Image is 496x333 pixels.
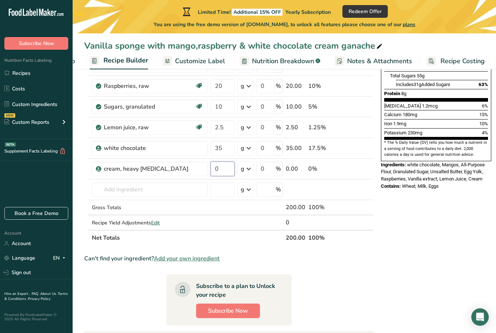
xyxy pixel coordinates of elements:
div: 5% [308,102,339,111]
div: Subscribe to a plan to Unlock your recipe [196,282,277,299]
div: 20.00 [286,82,305,90]
span: Recipe Costing [440,56,485,66]
th: 200.00 [284,230,307,245]
div: 0.00 [286,165,305,173]
div: Powered By FoodLabelMaker © 2025 All Rights Reserved [4,313,68,321]
a: FAQ . [32,291,40,296]
span: Edit [151,219,160,226]
div: 100% [308,203,339,212]
div: BETA [5,142,16,147]
span: Potassium [384,130,407,135]
div: Sugars, granulated [104,102,195,111]
div: g [241,185,244,194]
span: 55g [417,73,424,78]
span: Wheat, Milk, Eggs [402,183,439,189]
span: 1.9mg [393,121,406,126]
span: 6% [482,103,488,109]
a: Recipe Builder [90,52,148,70]
span: You are using the free demo version of [DOMAIN_NAME], to unlock all features please choose one of... [154,21,415,28]
div: 200.00 [286,203,305,212]
span: Subscribe Now [208,306,248,315]
span: 180mg [403,112,417,117]
div: 0% [308,165,339,173]
div: NEW [4,113,15,118]
div: Raspberries, raw [104,82,195,90]
div: 0 [286,218,305,227]
span: 1.2mcg [422,103,438,109]
div: 1.25% [308,123,339,132]
span: [MEDICAL_DATA] [384,103,421,109]
span: Ingredients: [381,162,406,167]
a: Recipe Costing [427,53,485,69]
input: Add Ingredient [92,182,208,197]
button: Subscribe Now [196,304,260,318]
span: white chocolate, Mangos, All-Purpose Flour, Granulated Sugar, Unsalted Butter, Egg Yolk, Raspberr... [381,162,485,182]
div: EN [53,254,68,263]
span: Total Sugars [390,73,416,78]
span: 8g [401,91,406,96]
span: Yearly Subscription [285,9,331,16]
div: Custom Reports [4,118,49,126]
span: 230mg [408,130,422,135]
div: g [241,144,244,153]
div: 2.50 [286,123,305,132]
span: 10% [479,121,488,126]
span: 63% [479,82,488,87]
span: Recipe Builder [103,56,148,65]
a: Customize Label [163,53,225,69]
a: Notes & Attachments [335,53,412,69]
span: Includes Added Sugars [396,82,450,87]
span: 31g [414,82,421,87]
span: Additional 15% OFF [232,9,282,16]
a: Nutrition Breakdown [240,53,320,69]
span: 4% [482,130,488,135]
div: Can't find your ingredient? [84,254,374,263]
a: Hire an Expert . [4,291,30,296]
span: Customize Label [175,56,225,66]
div: 17.5% [308,144,339,153]
div: g [241,102,244,111]
span: Contains: [381,183,401,189]
a: About Us . [40,291,58,296]
a: Book a Free Demo [4,207,68,220]
span: Iron [384,121,392,126]
a: Language [4,252,35,264]
div: 10.00 [286,102,305,111]
span: Redeem Offer [349,8,382,15]
button: Subscribe Now [4,37,68,50]
div: Open Intercom Messenger [471,308,489,326]
a: Privacy Policy [28,296,50,301]
span: Protein [384,91,400,96]
div: 10% [308,82,339,90]
span: Notes & Attachments [347,56,412,66]
div: g [241,165,244,173]
span: Add your own ingredient [154,254,220,263]
div: g [241,82,244,90]
span: Calcium [384,112,402,117]
div: white chocolate [104,144,195,153]
span: plans [403,21,415,28]
th: 100% [307,230,341,245]
span: Subscribe Now [19,40,54,47]
div: cream, heavy [MEDICAL_DATA] [104,165,195,173]
span: 15% [479,112,488,117]
button: Redeem Offer [342,5,388,18]
span: Nutrition Breakdown [252,56,314,66]
div: Recipe Yield Adjustments [92,219,208,227]
div: Limited Time! [181,7,331,16]
a: Terms & Conditions . [4,291,68,301]
section: * The % Daily Value (DV) tells you how much a nutrient in a serving of food contributes to a dail... [384,140,488,158]
div: Lemon juice, raw [104,123,195,132]
th: Net Totals [90,230,284,245]
div: 35.00 [286,144,305,153]
div: Gross Totals [92,204,208,211]
div: Vanilla sponge with mango,raspberry & white chocolate cream ganache [84,39,384,52]
div: g [241,123,244,132]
